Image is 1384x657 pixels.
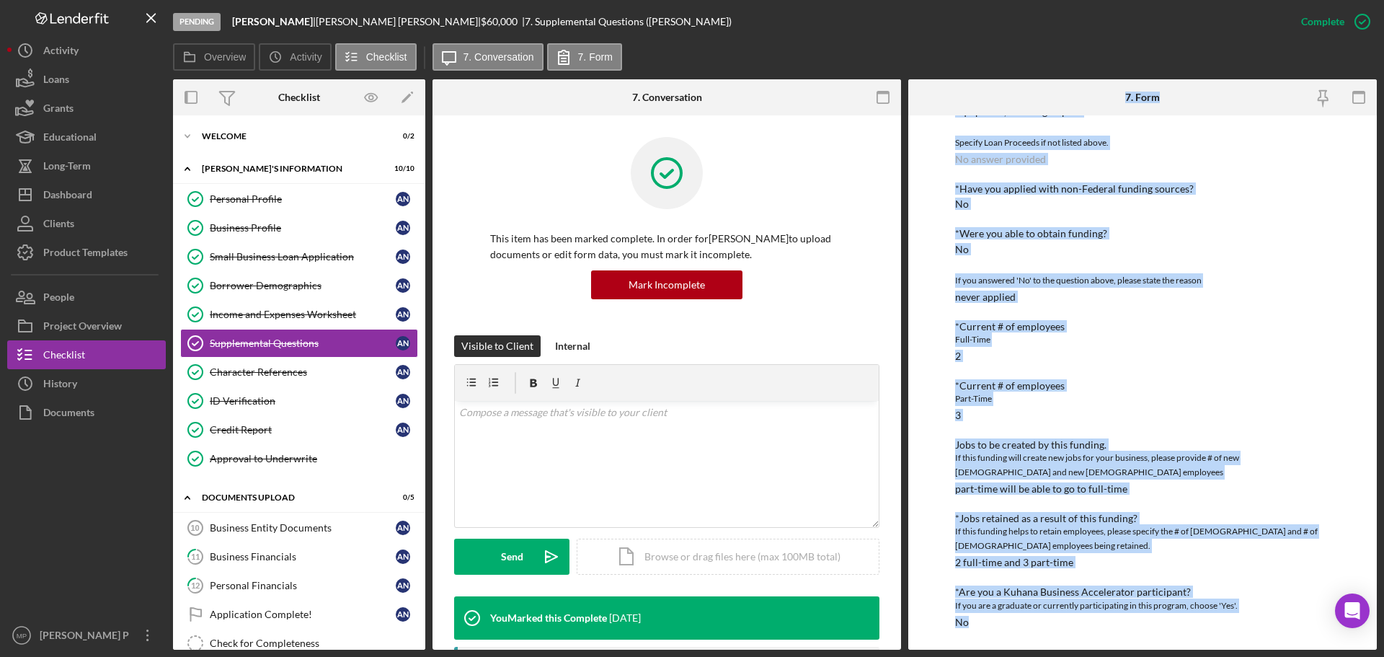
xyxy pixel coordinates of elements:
div: If this funding will create new jobs for your business, please provide # of new [DEMOGRAPHIC_DATA... [955,451,1330,480]
div: [PERSON_NAME]'S INFORMATION [202,164,378,173]
span: $60,000 [481,15,518,27]
tspan: 12 [191,581,200,590]
div: Activity [43,36,79,69]
button: Clients [7,209,166,238]
button: Checklist [335,43,417,71]
div: A N [396,607,410,622]
div: Dashboard [43,180,92,213]
div: Project Overview [43,312,122,344]
div: Grants [43,94,74,126]
div: Internal [555,335,590,357]
label: Checklist [366,51,407,63]
div: Business Entity Documents [210,522,396,534]
label: 7. Form [578,51,613,63]
div: Part-Time [955,392,1330,406]
div: If you are a graduate or currently participating in this program, choose 'Yes'. [955,599,1330,613]
div: A N [396,423,410,437]
text: MP [17,632,27,640]
a: Supplemental QuestionsAN [180,329,418,358]
button: People [7,283,166,312]
div: 3 [955,410,961,421]
label: Overview [204,51,246,63]
div: Clients [43,209,74,242]
a: Borrower DemographicsAN [180,271,418,300]
div: Product Templates [43,238,128,270]
a: Character ReferencesAN [180,358,418,387]
button: Activity [7,36,166,65]
button: History [7,369,166,398]
button: Educational [7,123,166,151]
button: Dashboard [7,180,166,209]
div: A N [396,550,410,564]
div: 2 [955,350,961,362]
button: Loans [7,65,166,94]
button: Activity [259,43,331,71]
div: People [43,283,74,315]
div: Pending [173,13,221,31]
label: Activity [290,51,321,63]
div: A N [396,336,410,350]
div: *Jobs retained as a result of this funding? [955,513,1330,524]
div: 2 full-time and 3 part-time [955,557,1073,568]
div: Income and Expenses Worksheet [210,309,396,320]
div: Complete [1301,7,1344,36]
div: Full-Time [955,332,1330,347]
a: Small Business Loan ApplicationAN [180,242,418,271]
button: Send [454,539,569,575]
div: Specify Loan Proceeds if not listed above. [955,136,1330,150]
tspan: 10 [190,524,199,532]
button: 7. Conversation [432,43,544,71]
a: 11Business FinancialsAN [180,542,418,571]
div: 0 / 5 [389,493,414,502]
div: 0 / 2 [389,132,414,141]
button: 7. Form [547,43,622,71]
div: *Were you able to obtain funding? [955,228,1330,239]
div: A N [396,250,410,264]
div: No [955,198,969,210]
div: Supplemental Questions [210,338,396,349]
a: Product Templates [7,238,166,267]
button: Internal [548,335,598,357]
div: A N [396,221,410,235]
div: 7. Form [1125,92,1160,103]
div: If you answered 'No' to the question above, please state the reason [955,273,1330,288]
a: Project Overview [7,312,166,340]
button: Visible to Client [454,335,541,357]
div: Business Financials [210,551,396,563]
label: 7. Conversation [463,51,534,63]
a: 10Business Entity DocumentsAN [180,513,418,542]
div: You Marked this Complete [490,612,607,624]
div: A N [396,365,410,379]
div: *Current # of employees [955,321,1330,332]
b: [PERSON_NAME] [232,15,313,27]
div: A N [396,192,410,206]
div: Open Intercom Messenger [1335,594,1370,628]
a: Personal ProfileAN [180,185,418,213]
div: No [955,244,969,255]
div: Checklist [43,340,85,373]
div: *Current # of employees [955,380,1330,392]
div: | 7. Supplemental Questions ([PERSON_NAME]) [522,16,732,27]
a: Application Complete!AN [180,600,418,629]
div: Personal Profile [210,193,396,205]
a: Approval to Underwrite [180,444,418,473]
div: Credit Report [210,424,396,436]
div: Borrower Demographics [210,280,396,291]
a: Credit ReportAN [180,415,418,444]
div: A N [396,578,410,593]
button: Grants [7,94,166,123]
div: Mark Incomplete [629,270,705,299]
button: Checklist [7,340,166,369]
div: Jobs to be created by this funding. [955,439,1330,451]
div: Personal Financials [210,580,396,591]
a: Income and Expenses WorksheetAN [180,300,418,329]
div: Check for Completeness [210,638,417,649]
div: Loans [43,65,69,97]
a: Documents [7,398,166,427]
